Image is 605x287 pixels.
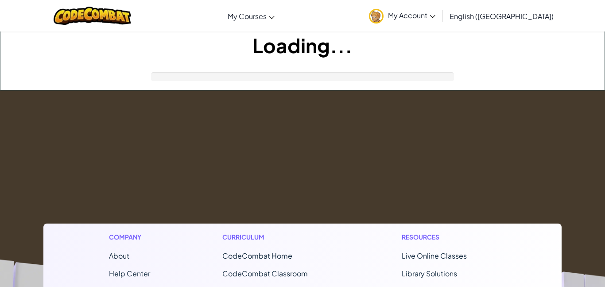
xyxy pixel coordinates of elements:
[222,232,330,242] h1: Curriculum
[109,251,129,260] a: About
[388,11,435,20] span: My Account
[402,232,496,242] h1: Resources
[54,7,131,25] img: CodeCombat logo
[402,251,467,260] a: Live Online Classes
[222,269,308,278] a: CodeCombat Classroom
[109,269,150,278] a: Help Center
[450,12,554,21] span: English ([GEOGRAPHIC_DATA])
[228,12,267,21] span: My Courses
[365,2,440,30] a: My Account
[0,31,605,59] h1: Loading...
[445,4,558,28] a: English ([GEOGRAPHIC_DATA])
[223,4,279,28] a: My Courses
[402,269,457,278] a: Library Solutions
[222,251,292,260] span: CodeCombat Home
[109,232,150,242] h1: Company
[369,9,384,24] img: avatar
